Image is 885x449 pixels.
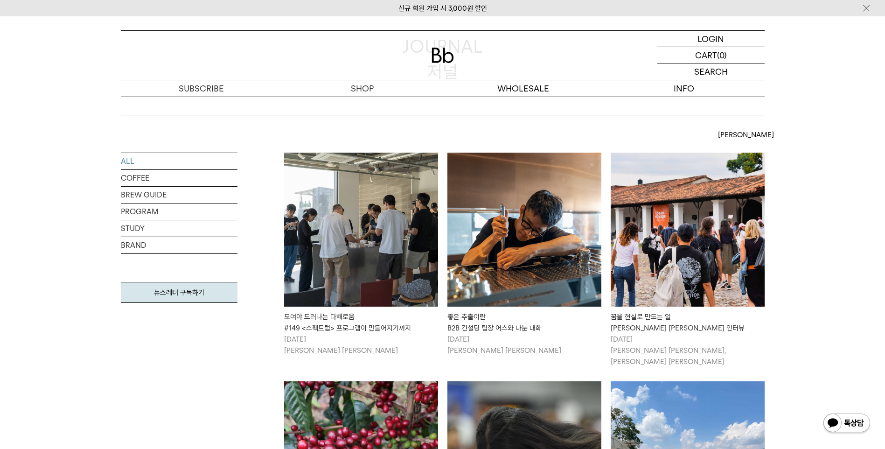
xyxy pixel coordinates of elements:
[695,47,717,63] p: CART
[121,153,237,169] a: ALL
[447,334,601,356] p: [DATE] [PERSON_NAME] [PERSON_NAME]
[432,48,454,63] img: 로고
[121,282,237,303] a: 뉴스레터 구독하기
[657,31,765,47] a: LOGIN
[121,203,237,220] a: PROGRAM
[121,220,237,237] a: STUDY
[282,80,443,97] a: SHOP
[121,170,237,186] a: COFFEE
[822,413,871,435] img: 카카오톡 채널 1:1 채팅 버튼
[121,237,237,253] a: BRAND
[697,31,724,47] p: LOGIN
[121,187,237,203] a: BREW GUIDE
[284,153,438,307] img: 모여야 드러나는 다채로움#149 <스펙트럼> 프로그램이 만들어지기까지
[284,153,438,356] a: 모여야 드러나는 다채로움#149 <스펙트럼> 프로그램이 만들어지기까지 모여야 드러나는 다채로움#149 <스펙트럼> 프로그램이 만들어지기까지 [DATE][PERSON_NAME]...
[657,47,765,63] a: CART (0)
[447,311,601,334] div: 좋은 추출이란 B2B 컨설팅 팀장 어스와 나눈 대화
[611,153,765,307] img: 꿈을 현실로 만드는 일빈보야지 탁승희 대표 인터뷰
[717,47,727,63] p: (0)
[604,80,765,97] p: INFO
[611,334,765,367] p: [DATE] [PERSON_NAME] [PERSON_NAME], [PERSON_NAME] [PERSON_NAME]
[611,153,765,367] a: 꿈을 현실로 만드는 일빈보야지 탁승희 대표 인터뷰 꿈을 현실로 만드는 일[PERSON_NAME] [PERSON_NAME] 인터뷰 [DATE][PERSON_NAME] [PERS...
[611,311,765,334] div: 꿈을 현실로 만드는 일 [PERSON_NAME] [PERSON_NAME] 인터뷰
[447,153,601,356] a: 좋은 추출이란B2B 컨설팅 팀장 어스와 나눈 대화 좋은 추출이란B2B 컨설팅 팀장 어스와 나눈 대화 [DATE][PERSON_NAME] [PERSON_NAME]
[443,80,604,97] p: WHOLESALE
[718,129,774,140] span: [PERSON_NAME]
[398,4,487,13] a: 신규 회원 가입 시 3,000원 할인
[121,80,282,97] a: SUBSCRIBE
[447,153,601,307] img: 좋은 추출이란B2B 컨설팅 팀장 어스와 나눈 대화
[284,311,438,334] div: 모여야 드러나는 다채로움 #149 <스펙트럼> 프로그램이 만들어지기까지
[284,334,438,356] p: [DATE] [PERSON_NAME] [PERSON_NAME]
[694,63,728,80] p: SEARCH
